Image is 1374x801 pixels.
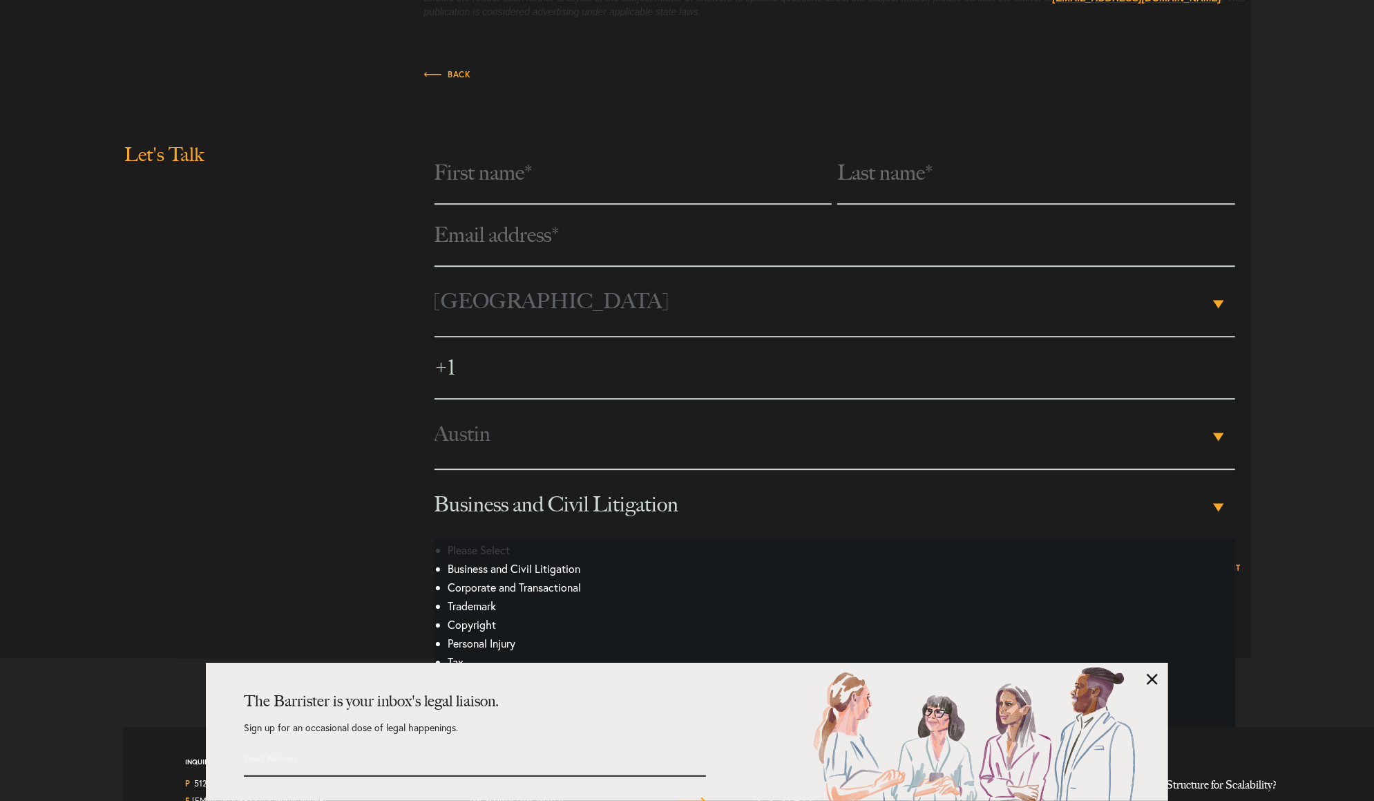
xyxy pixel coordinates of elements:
a: Back to Insights [424,66,471,81]
b: ▾ [1213,300,1224,308]
input: First name* [435,142,832,205]
span: Inquiries [185,757,218,778]
li: Business and Civil Litigation [448,559,1155,578]
li: Trademark [448,596,1155,615]
input: Email Address [244,746,590,770]
input: Phone number [435,337,1235,399]
b: ▾ [1213,433,1224,441]
li: Tax [448,652,1155,671]
p: Sign up for an occasional dose of legal happenings. [244,723,706,746]
span: Back [424,70,471,79]
li: Please Select [448,540,1155,559]
b: ▾ [1213,503,1224,511]
strong: The Barrister is your inbox's legal liaison. [244,692,499,710]
span: [GEOGRAPHIC_DATA] [435,267,1209,336]
li: Personal Injury [448,634,1155,652]
span: Austin [435,399,1209,469]
a: Call us at 5122226883 [194,778,242,789]
h2: Let's Talk [124,142,385,194]
strong: P [185,778,190,789]
input: Last name* [837,142,1235,205]
input: Email address* [435,205,1235,267]
li: Copyright [448,615,1155,634]
span: Business and Civil Litigation [435,470,1209,539]
li: Corporate and Transactional [448,578,1155,596]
